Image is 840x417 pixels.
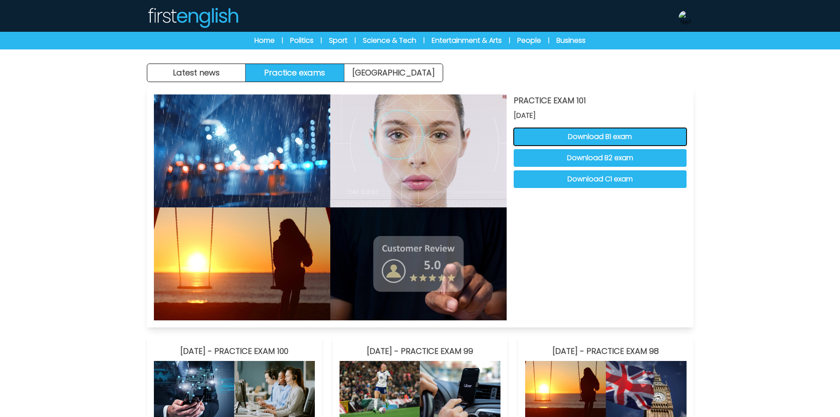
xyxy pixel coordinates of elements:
button: Practice exams [246,64,344,82]
span: [DATE] [514,110,687,121]
h3: [DATE] - PRACTICE EXAM 98 [525,345,686,357]
button: Latest news [147,64,246,82]
a: Politics [290,35,314,46]
span: | [321,36,322,45]
a: [GEOGRAPHIC_DATA] [344,64,443,82]
img: PRACTICE EXAM 101 [154,94,330,207]
h3: PRACTICE EXAM 101 [514,94,687,107]
button: Download B2 exam [514,149,687,167]
a: Business [556,35,586,46]
h3: [DATE] - PRACTICE EXAM 100 [154,345,315,357]
span: | [355,36,356,45]
img: PRACTICE EXAM 101 [330,207,507,320]
a: Entertainment & Arts [432,35,502,46]
span: | [282,36,283,45]
a: Sport [329,35,347,46]
button: Download C1 exam [514,170,687,188]
a: Science & Tech [363,35,416,46]
h3: [DATE] - PRACTICE EXAM 99 [340,345,500,357]
span: | [423,36,425,45]
span: | [509,36,510,45]
img: PRACTICE EXAM 101 [154,207,330,320]
img: Neil Storey [679,11,693,25]
a: Home [254,35,275,46]
img: PRACTICE EXAM 101 [330,94,507,207]
img: Logo [147,7,239,28]
a: People [517,35,541,46]
button: Download B1 exam [514,128,687,146]
span: | [548,36,549,45]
